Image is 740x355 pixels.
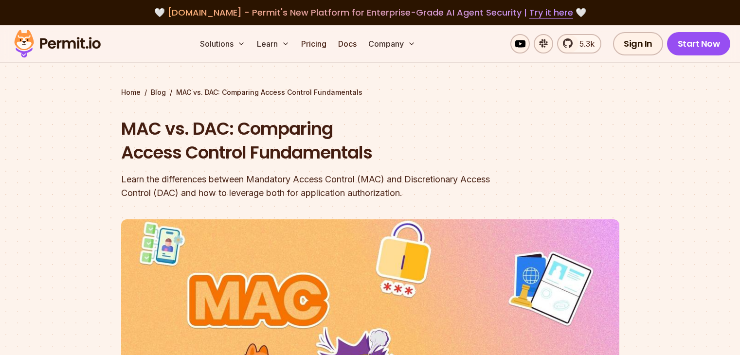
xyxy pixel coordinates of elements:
h1: MAC vs. DAC: Comparing Access Control Fundamentals [121,117,495,165]
a: Docs [334,34,361,53]
a: Pricing [297,34,330,53]
img: Permit logo [10,27,105,60]
a: Sign In [613,32,663,55]
div: 🤍 🤍 [23,6,717,19]
span: 5.3k [574,38,595,50]
div: / / [121,88,619,97]
a: Start Now [667,32,731,55]
a: 5.3k [557,34,601,53]
button: Company [364,34,419,53]
button: Learn [253,34,293,53]
a: Try it here [529,6,573,19]
div: Learn the differences between Mandatory Access Control (MAC) and Discretionary Access Control (DA... [121,173,495,200]
a: Home [121,88,141,97]
span: [DOMAIN_NAME] - Permit's New Platform for Enterprise-Grade AI Agent Security | [167,6,573,18]
button: Solutions [196,34,249,53]
a: Blog [151,88,166,97]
